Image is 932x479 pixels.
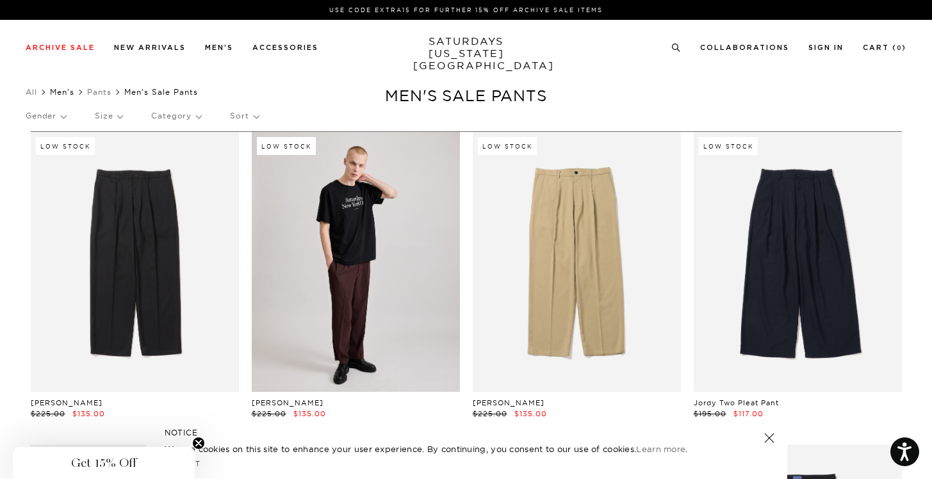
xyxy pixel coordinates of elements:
[26,101,66,131] p: Gender
[26,87,37,97] a: All
[50,87,74,97] a: Men's
[192,437,205,450] button: Close teaser
[36,137,95,155] div: Low Stock
[257,137,316,155] div: Low Stock
[293,409,326,418] span: $135.00
[252,409,286,418] span: $225.00
[31,409,65,418] span: $225.00
[31,5,901,15] p: Use Code EXTRA15 for Further 15% Off Archive Sale Items
[165,442,723,455] p: We use cookies on this site to enhance your user experience. By continuing, you consent to our us...
[733,409,764,418] span: $117.00
[13,447,195,479] div: Get 15% OffClose teaser
[71,455,136,471] span: Get 15% Off
[114,44,186,51] a: New Arrivals
[252,398,323,407] a: [PERSON_NAME]
[700,44,789,51] a: Collaborations
[26,44,95,51] a: Archive Sale
[151,101,201,131] p: Category
[478,137,537,155] div: Low Stock
[72,409,105,418] span: $135.00
[473,398,544,407] a: [PERSON_NAME]
[230,101,258,131] p: Sort
[473,409,507,418] span: $225.00
[808,44,844,51] a: Sign In
[514,409,547,418] span: $135.00
[31,398,102,407] a: [PERSON_NAME]
[95,101,122,131] p: Size
[413,35,519,72] a: SATURDAYS[US_STATE][GEOGRAPHIC_DATA]
[252,44,318,51] a: Accessories
[165,427,768,439] h5: NOTICE
[205,44,233,51] a: Men's
[87,87,111,97] a: Pants
[636,444,685,454] a: Learn more
[699,137,758,155] div: Low Stock
[897,45,902,51] small: 0
[124,87,198,97] span: Men's Sale Pants
[694,409,726,418] span: $195.00
[694,398,779,407] a: Jordy Two Pleat Pant
[863,44,906,51] a: Cart (0)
